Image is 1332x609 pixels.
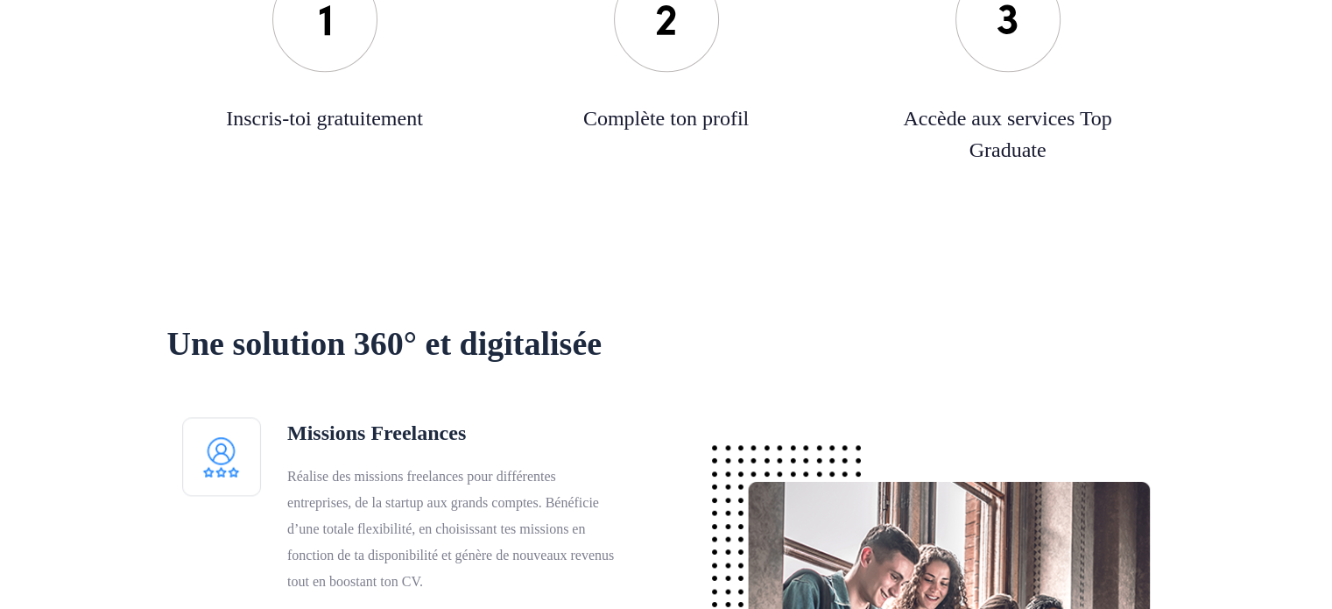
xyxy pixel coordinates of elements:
h3: Accède aux services Top Graduate [894,103,1122,166]
h3: Inscris-toi gratuitement [226,103,423,134]
h3: Complète ton profil [583,103,749,134]
h3: Missions Freelances [287,417,466,449]
h2: Une solution 360° et digitalisée [167,321,824,367]
p: Réalise des missions freelances pour différentes entreprises, de la startup aux grands comptes. B... [287,464,620,595]
img: access-sc4-icon1-1.png [182,417,261,496]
